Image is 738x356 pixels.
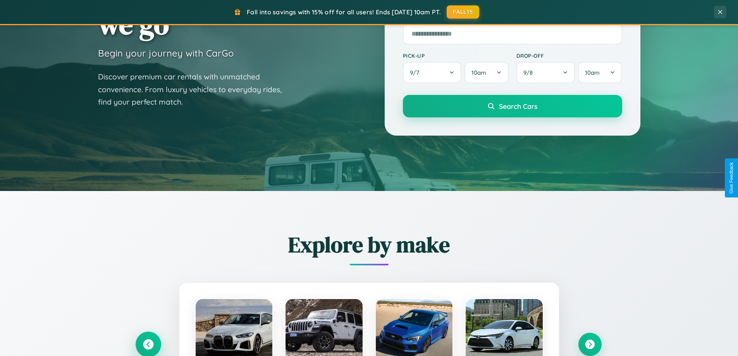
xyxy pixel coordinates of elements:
button: 10am [578,62,622,83]
h3: Begin your journey with CarGo [98,47,234,59]
label: Drop-off [516,52,622,59]
button: 10am [464,62,508,83]
button: 9/7 [403,62,462,83]
span: 10am [471,69,486,76]
h2: Explore by make [137,230,602,260]
button: FALL15 [447,5,479,19]
span: Search Cars [499,102,537,110]
button: Search Cars [403,95,622,117]
span: 10am [585,69,600,76]
span: 9 / 7 [410,69,423,76]
span: 9 / 8 [523,69,537,76]
span: Fall into savings with 15% off for all users! Ends [DATE] 10am PT. [247,8,441,16]
div: Give Feedback [729,162,734,194]
p: Discover premium car rentals with unmatched convenience. From luxury vehicles to everyday rides, ... [98,71,292,108]
label: Pick-up [403,52,509,59]
button: 9/8 [516,62,575,83]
